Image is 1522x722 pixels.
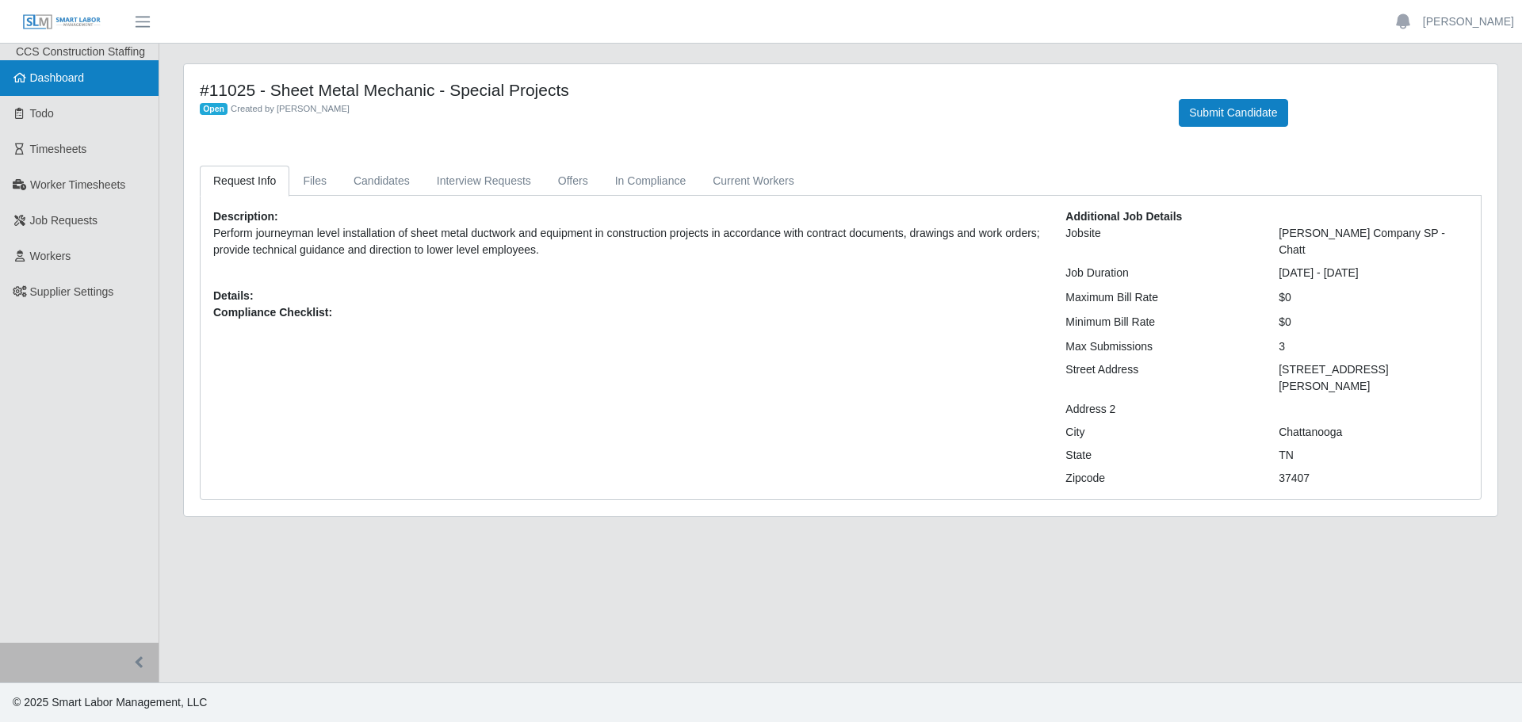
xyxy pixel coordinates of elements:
[1267,338,1480,355] div: 3
[423,166,545,197] a: Interview Requests
[1267,447,1480,464] div: TN
[30,285,114,298] span: Supplier Settings
[213,210,278,223] b: Description:
[213,225,1042,258] p: Perform journeyman level installation of sheet metal ductwork and equipment in construction proje...
[16,45,145,58] span: CCS Construction Staffing
[1054,225,1267,258] div: Jobsite
[340,166,423,197] a: Candidates
[30,214,98,227] span: Job Requests
[200,80,1155,100] h4: #11025 - Sheet Metal Mechanic - Special Projects
[1179,99,1287,127] button: Submit Candidate
[1054,470,1267,487] div: Zipcode
[213,289,254,302] b: Details:
[1054,338,1267,355] div: Max Submissions
[1054,424,1267,441] div: City
[1054,314,1267,330] div: Minimum Bill Rate
[213,306,332,319] b: Compliance Checklist:
[1054,401,1267,418] div: Address 2
[602,166,700,197] a: In Compliance
[1267,314,1480,330] div: $0
[30,250,71,262] span: Workers
[22,13,101,31] img: SLM Logo
[13,696,207,709] span: © 2025 Smart Labor Management, LLC
[1267,265,1480,281] div: [DATE] - [DATE]
[1267,289,1480,306] div: $0
[1267,424,1480,441] div: Chattanooga
[1054,265,1267,281] div: Job Duration
[1054,289,1267,306] div: Maximum Bill Rate
[1054,447,1267,464] div: State
[1065,210,1182,223] b: Additional Job Details
[1267,470,1480,487] div: 37407
[200,166,289,197] a: Request Info
[699,166,807,197] a: Current Workers
[30,143,87,155] span: Timesheets
[1267,361,1480,395] div: [STREET_ADDRESS][PERSON_NAME]
[30,178,125,191] span: Worker Timesheets
[1054,361,1267,395] div: Street Address
[30,71,85,84] span: Dashboard
[30,107,54,120] span: Todo
[200,103,228,116] span: Open
[289,166,340,197] a: Files
[1423,13,1514,30] a: [PERSON_NAME]
[231,104,350,113] span: Created by [PERSON_NAME]
[1267,225,1480,258] div: [PERSON_NAME] Company SP - Chatt
[545,166,602,197] a: Offers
